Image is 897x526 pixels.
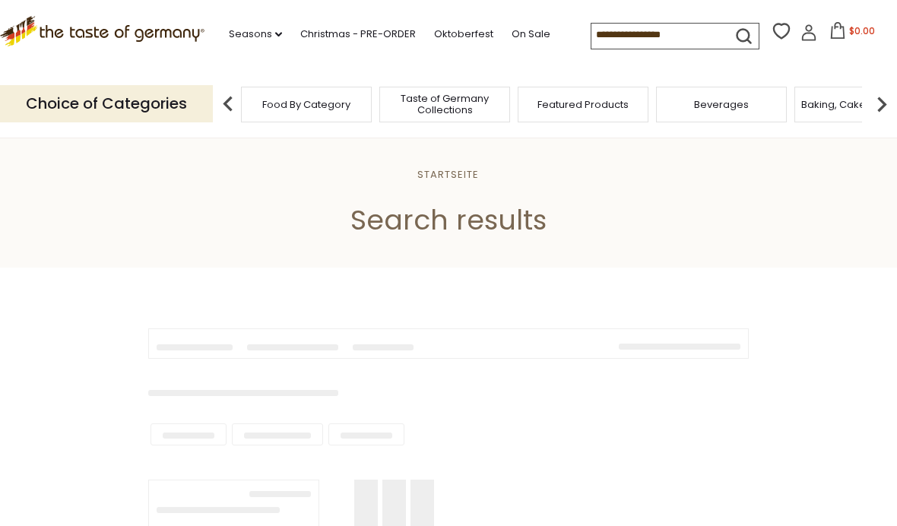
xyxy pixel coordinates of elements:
[820,22,885,45] button: $0.00
[537,99,629,110] a: Featured Products
[867,89,897,119] img: next arrow
[434,26,493,43] a: Oktoberfest
[512,26,550,43] a: On Sale
[229,26,282,43] a: Seasons
[417,167,479,182] a: Startseite
[849,24,875,37] span: $0.00
[384,93,506,116] a: Taste of Germany Collections
[694,99,749,110] a: Beverages
[262,99,350,110] a: Food By Category
[213,89,243,119] img: previous arrow
[300,26,416,43] a: Christmas - PRE-ORDER
[47,203,850,237] h1: Search results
